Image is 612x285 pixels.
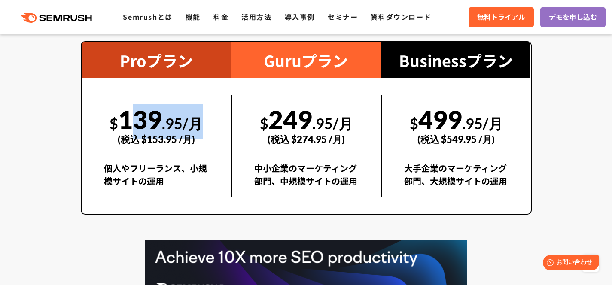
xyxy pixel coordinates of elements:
[404,162,508,197] div: 大手企業のマーケティング部門、大規模サイトの運用
[536,252,603,276] iframe: Help widget launcher
[213,12,228,22] a: 料金
[231,42,381,78] div: Guruプラン
[254,124,359,155] div: (税込 $274.95 /月)
[82,42,231,78] div: Proプラン
[549,12,597,23] span: デモを申し込む
[241,12,271,22] a: 活用方法
[110,115,118,132] span: $
[254,162,359,197] div: 中小企業のマーケティング部門、中規模サイトの運用
[312,115,353,132] span: .95/月
[404,124,508,155] div: (税込 $549.95 /月)
[285,12,315,22] a: 導入事例
[410,115,418,132] span: $
[404,95,508,155] div: 499
[104,95,209,155] div: 139
[123,12,172,22] a: Semrushとは
[462,115,503,132] span: .95/月
[540,7,606,27] a: デモを申し込む
[186,12,201,22] a: 機能
[260,115,268,132] span: $
[477,12,525,23] span: 無料トライアル
[254,95,359,155] div: 249
[371,12,431,22] a: 資料ダウンロード
[104,162,209,197] div: 個人やフリーランス、小規模サイトの運用
[104,124,209,155] div: (税込 $153.95 /月)
[328,12,358,22] a: セミナー
[381,42,531,78] div: Businessプラン
[469,7,534,27] a: 無料トライアル
[162,115,203,132] span: .95/月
